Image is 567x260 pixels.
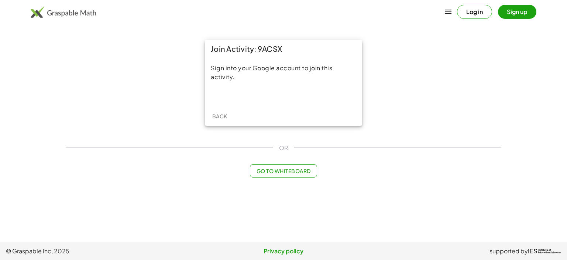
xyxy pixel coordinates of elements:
[6,247,191,256] span: © Graspable Inc, 2025
[250,164,317,178] button: Go to Whiteboard
[208,109,231,123] button: Back
[191,247,376,256] a: Privacy policy
[211,64,356,81] div: Sign into your Google account to join this activity.
[205,40,362,58] div: Join Activity: 9ACSX
[489,247,528,256] span: supported by
[528,247,561,256] a: IESInstitute ofEducation Sciences
[457,5,492,19] button: Log in
[538,249,561,254] span: Institute of Education Sciences
[528,248,537,255] span: IES
[212,113,227,119] span: Back
[498,5,536,19] button: Sign up
[279,143,288,152] span: OR
[256,168,310,174] span: Go to Whiteboard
